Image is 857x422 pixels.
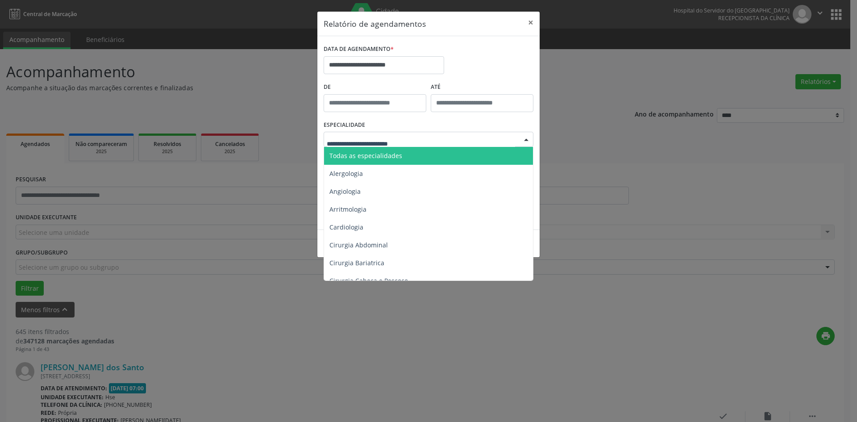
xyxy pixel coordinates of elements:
[431,80,533,94] label: ATÉ
[329,276,408,285] span: Cirurgia Cabeça e Pescoço
[324,80,426,94] label: De
[329,241,388,249] span: Cirurgia Abdominal
[329,187,361,196] span: Angiologia
[329,223,363,231] span: Cardiologia
[522,12,540,33] button: Close
[324,18,426,29] h5: Relatório de agendamentos
[329,151,402,160] span: Todas as especialidades
[324,118,365,132] label: ESPECIALIDADE
[329,169,363,178] span: Alergologia
[329,259,384,267] span: Cirurgia Bariatrica
[324,42,394,56] label: DATA DE AGENDAMENTO
[329,205,366,213] span: Arritmologia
